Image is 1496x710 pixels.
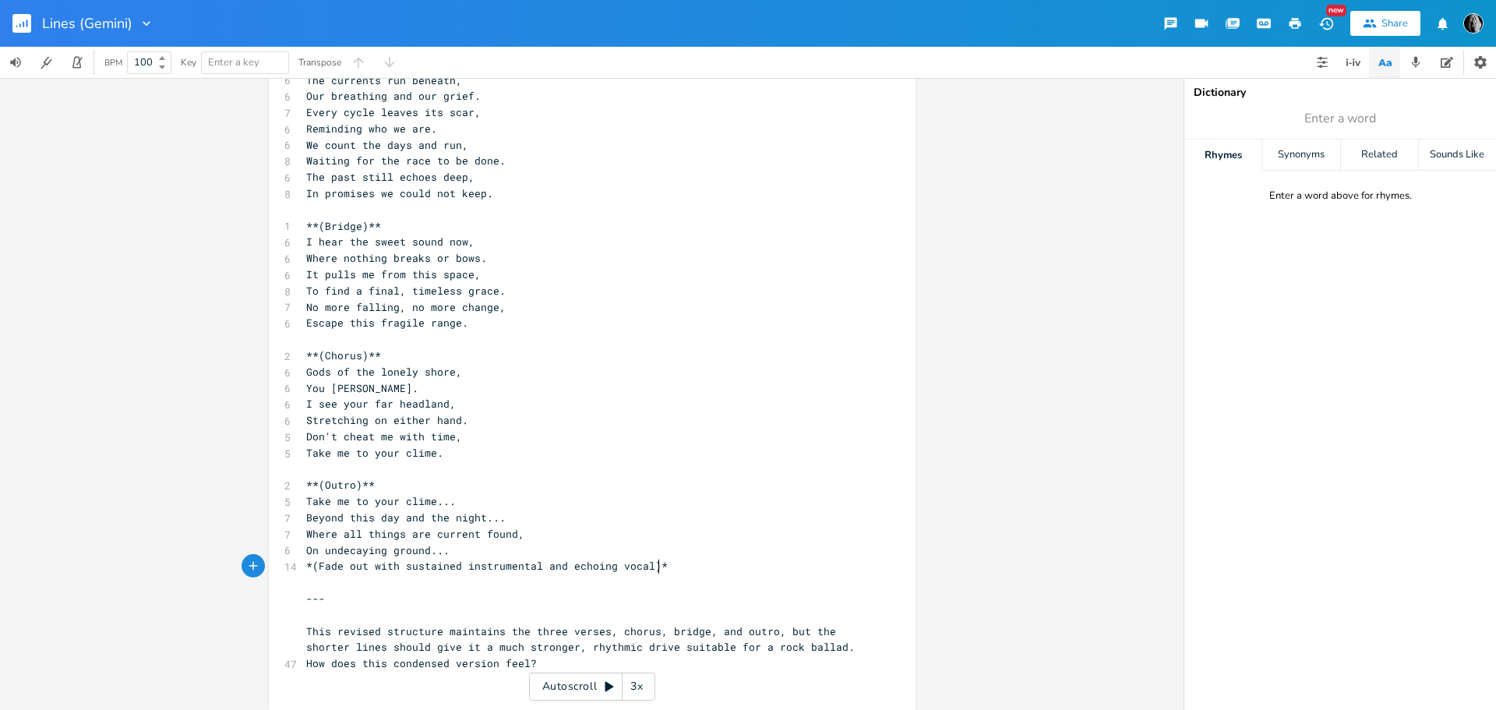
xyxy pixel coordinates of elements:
span: Waiting for the race to be done. [306,154,506,168]
div: Autoscroll [529,673,655,701]
span: We count the days and run, [306,138,468,152]
span: I hear the sweet sound now, [306,235,475,249]
div: Key [181,58,196,67]
span: It pulls me from this space, [306,267,481,281]
div: New [1326,5,1346,16]
span: I see your far headland, [306,397,456,411]
span: Where all things are current found, [306,527,524,541]
span: To find a final, timeless grace. [306,284,506,298]
span: Gods of the lonely shore, [306,365,462,379]
div: Enter a word above for rhymes. [1269,189,1412,203]
span: On undecaying ground... [306,543,450,557]
span: No more falling, no more change, [306,300,506,314]
span: The past still echoes deep, [306,170,475,184]
span: Stretching on either hand. [306,413,468,427]
span: Beyond this day and the night... [306,510,506,525]
button: Share [1350,11,1420,36]
div: Share [1381,16,1408,30]
span: Enter a key [208,55,259,69]
div: Related [1341,140,1418,171]
span: Take me to your clime... [306,494,456,508]
div: Transpose [298,58,341,67]
button: New [1311,9,1342,37]
span: Don't cheat me with time, [306,429,462,443]
span: Where nothing breaks or bows. [306,251,487,265]
div: Sounds Like [1419,140,1496,171]
span: Every cycle leaves its scar, [306,105,481,119]
span: *(Fade out with sustained instrumental and echoing vocal)* [306,559,668,573]
div: BPM [104,58,122,67]
div: Dictionary [1194,87,1487,98]
span: Escape this fragile range. [306,316,468,330]
div: 3x [623,673,651,701]
span: Take me to your clime. [306,446,443,460]
span: Reminding who we are. [306,122,437,136]
div: Rhymes [1184,140,1261,171]
span: This revised structure maintains the three verses, chorus, bridge, and outro, but the shorter lin... [306,624,861,671]
div: Synonyms [1262,140,1339,171]
span: You [PERSON_NAME]. [306,381,418,395]
span: In promises we could not keep. [306,186,493,200]
span: The currents run beneath, [306,73,462,87]
span: Lines (Gemini) [42,16,132,30]
img: RTW72 [1463,13,1484,34]
span: Our breathing and our grief. [306,89,481,103]
span: Enter a word [1304,110,1376,128]
span: --- [306,592,325,606]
